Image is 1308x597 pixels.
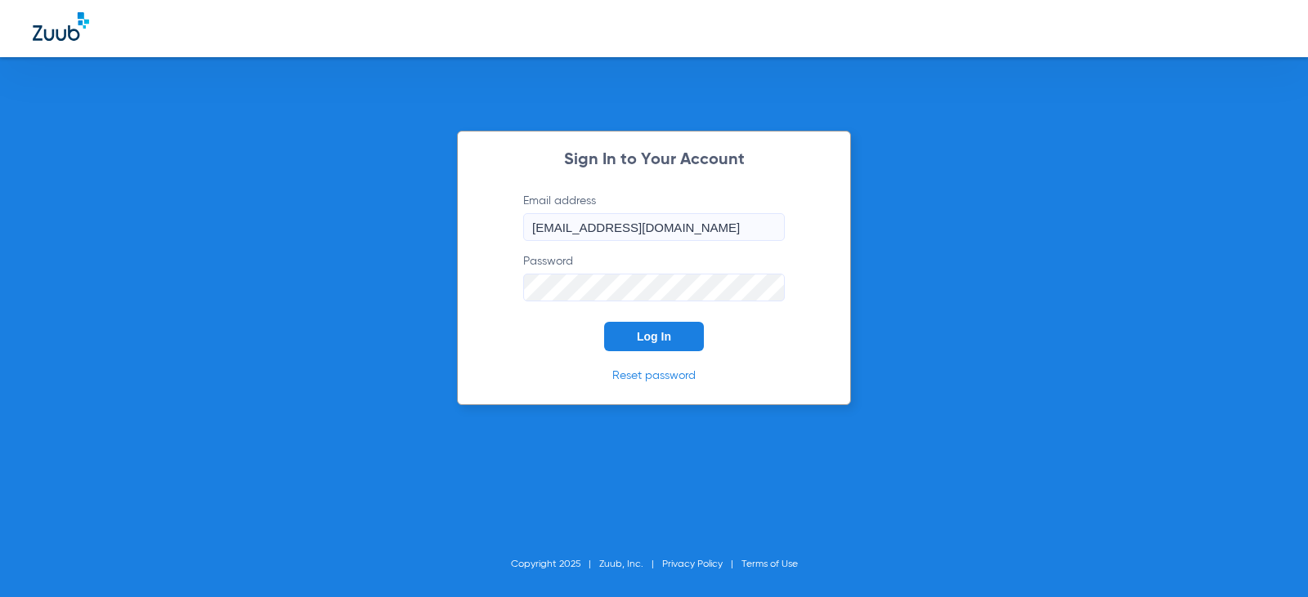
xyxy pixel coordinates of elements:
[604,322,704,351] button: Log In
[612,370,696,381] a: Reset password
[523,193,785,241] label: Email address
[637,330,671,343] span: Log In
[511,556,599,572] li: Copyright 2025
[523,213,785,241] input: Email address
[523,274,785,301] input: Password
[662,559,723,569] a: Privacy Policy
[523,253,785,301] label: Password
[33,12,89,41] img: Zuub Logo
[499,152,809,168] h2: Sign In to Your Account
[599,556,662,572] li: Zuub, Inc.
[741,559,798,569] a: Terms of Use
